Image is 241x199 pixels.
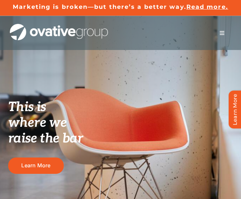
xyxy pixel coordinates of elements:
a: Marketing is broken—but there’s a better way. [13,3,186,10]
a: OG_Full_horizontal_WHT [10,23,108,29]
nav: Menu [213,26,231,40]
a: Learn More [8,158,64,174]
span: Learn More [21,162,50,169]
span: where we raise the bar [8,115,83,146]
span: This is [8,99,46,115]
a: Read more. [186,3,228,10]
